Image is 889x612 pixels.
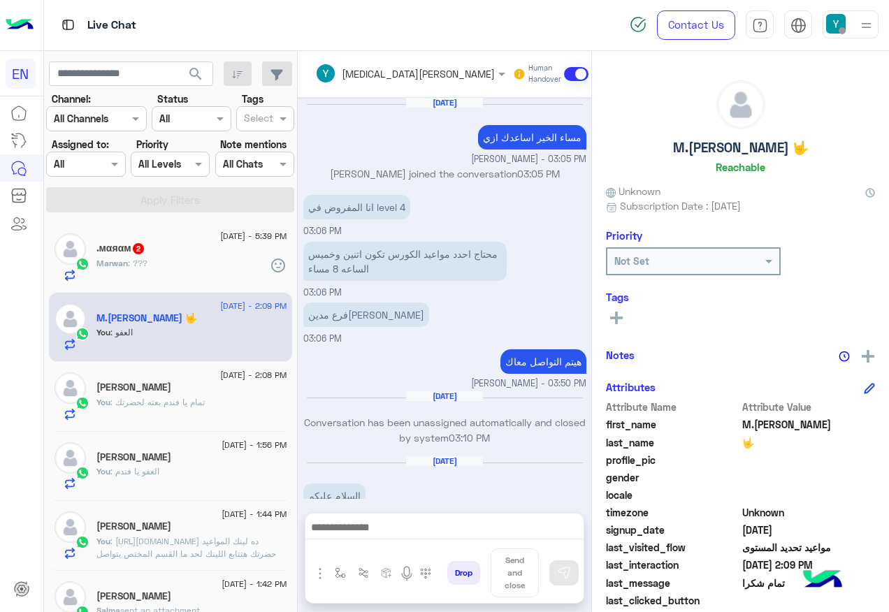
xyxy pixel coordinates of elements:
img: select flow [335,567,346,578]
span: 03:05 PM [517,168,560,180]
span: العفو يا فندم [110,466,159,476]
button: Send and close [491,548,539,597]
small: Human Handover [528,63,561,85]
h6: [DATE] [406,391,483,401]
div: EN [6,59,36,89]
h6: Attributes [606,381,656,393]
span: [DATE] - 1:56 PM [222,439,287,451]
img: Logo [6,10,34,40]
span: last_name [606,435,739,450]
span: timezone [606,505,739,520]
h5: M.A.Shokr 🤟 [96,312,197,324]
label: Channel: [52,92,91,106]
span: 03:06 PM [303,226,342,236]
p: 30/8/2025, 3:06 PM [303,303,429,327]
p: 30/8/2025, 3:50 PM [500,349,586,374]
h6: Tags [606,291,875,303]
span: Marwan [96,258,128,268]
span: You [96,327,110,337]
label: Status [157,92,188,106]
label: Priority [136,137,168,152]
span: null [742,470,876,485]
span: M.A.Shokr [742,417,876,432]
span: search [187,66,204,82]
button: Trigger scenario [352,562,375,585]
h6: Priority [606,229,642,242]
button: search [179,61,213,92]
a: tab [746,10,774,40]
img: WhatsApp [75,466,89,480]
label: Note mentions [220,137,287,152]
h5: .мαяαм [96,242,145,254]
span: last_interaction [606,558,739,572]
img: WhatsApp [75,327,89,341]
p: 30/8/2025, 3:05 PM [478,125,586,150]
label: Assigned to: [52,137,109,152]
span: [DATE] - 2:08 PM [220,369,287,381]
button: Drop [447,561,480,585]
p: Conversation has been unassigned automatically and closed by system [303,415,586,445]
p: 14/9/2025, 11:16 AM [303,483,366,508]
img: send message [557,566,571,580]
span: last_visited_flow [606,540,739,555]
span: signup_date [606,523,739,537]
img: create order [381,567,392,578]
span: [DATE] - 5:39 PM [220,230,287,242]
p: [PERSON_NAME] joined the conversation [303,166,586,181]
span: 2025-08-24T01:04:17.599Z [742,523,876,537]
span: تمام شكرا [742,576,876,590]
img: userImage [826,14,846,34]
img: spinner [630,16,646,33]
img: tab [790,17,807,34]
span: null [742,593,876,608]
h5: M.[PERSON_NAME] 🤟 [673,140,809,156]
span: last_message [606,576,739,590]
span: gender [606,470,739,485]
p: 30/8/2025, 3:06 PM [303,242,507,281]
span: Unknown [606,184,660,198]
h6: [DATE] [406,456,483,466]
button: create order [375,562,398,585]
span: 03:06 PM [303,333,342,344]
span: 03:06 PM [303,287,342,298]
img: profile [858,17,875,34]
img: WhatsApp [75,535,89,549]
span: last_clicked_button [606,593,739,608]
a: Contact Us [657,10,735,40]
span: null [742,488,876,502]
h5: Mohammed Allam [96,381,171,393]
img: defaultAdmin.png [55,442,86,474]
span: profile_pic [606,453,739,467]
span: مواعيد تحديد المستوى [742,540,876,555]
span: 🤟 [742,435,876,450]
img: hulul-logo.png [798,556,847,605]
span: 03:10 PM [449,432,490,444]
h6: Notes [606,349,635,361]
span: https://englishcapsules.net/public/ea/tracks/tkax0nsbaztsm3tgelehx34a7hndnp ده لينك المواعيد حضرت... [96,536,276,571]
img: defaultAdmin.png [55,233,86,265]
span: [DATE] - 1:42 PM [222,578,287,590]
p: 30/8/2025, 3:06 PM [303,195,410,219]
img: notes [839,351,850,362]
span: You [96,536,110,546]
span: locale [606,488,739,502]
span: ??? [128,258,147,268]
img: WhatsApp [75,396,89,410]
span: Attribute Name [606,400,739,414]
img: send attachment [312,565,328,582]
span: العفو [110,327,133,337]
img: defaultAdmin.png [55,303,86,335]
span: 2 [133,243,144,254]
img: tab [752,17,768,34]
button: Apply Filters [46,187,294,212]
img: make a call [420,568,431,579]
span: [DATE] - 2:09 PM [220,300,287,312]
span: تمام يا فندم بعته لحضرتك [110,397,205,407]
p: Live Chat [87,16,136,35]
h6: [DATE] [406,98,483,108]
div: Select [242,110,273,129]
span: first_name [606,417,739,432]
img: WhatsApp [75,257,89,271]
h6: Reachable [716,161,765,173]
button: select flow [329,562,352,585]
